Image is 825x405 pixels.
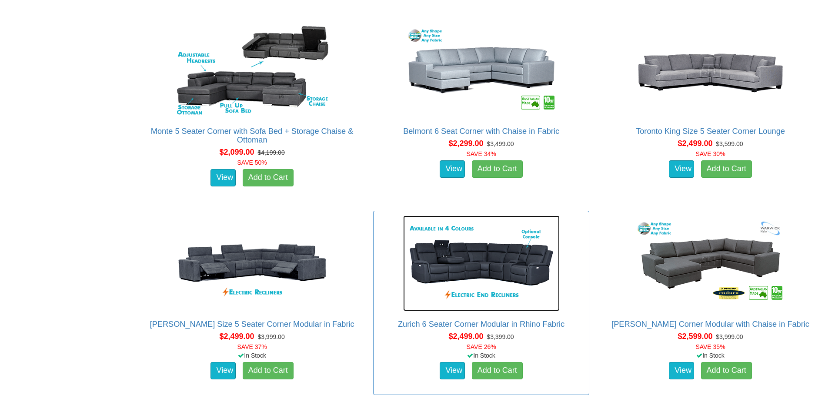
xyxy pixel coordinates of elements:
a: View [669,160,694,178]
a: Add to Cart [243,362,294,379]
del: $4,199.00 [257,149,284,156]
img: Monte 5 Seater Corner with Sofa Bed + Storage Chaise & Ottoman [174,23,331,118]
a: View [210,362,236,379]
del: $3,399.00 [487,333,514,340]
a: Monte 5 Seater Corner with Sofa Bed + Storage Chaise & Ottoman [151,127,354,144]
span: $2,499.00 [678,139,712,148]
img: Marlow King Size 5 Seater Corner Modular in Fabric [174,216,331,311]
font: SAVE 34% [466,150,496,157]
font: SAVE 50% [237,159,267,166]
a: Add to Cart [472,362,523,379]
img: Morton Corner Modular with Chaise in Fabric [632,216,789,311]
div: In Stock [601,351,820,360]
del: $3,999.00 [257,333,284,340]
span: $2,299.00 [448,139,483,148]
span: $2,499.00 [448,332,483,341]
font: SAVE 26% [466,343,496,350]
font: SAVE 37% [237,343,267,350]
a: Zurich 6 Seater Corner Modular in Rhino Fabric [398,320,564,329]
a: View [440,362,465,379]
div: In Stock [142,351,362,360]
a: Add to Cart [701,160,752,178]
a: View [440,160,465,178]
font: SAVE 30% [695,150,725,157]
a: View [669,362,694,379]
a: View [210,169,236,186]
div: In Stock [371,351,591,360]
span: $2,099.00 [220,148,254,156]
img: Belmont 6 Seat Corner with Chaise in Fabric [403,23,560,118]
a: Add to Cart [243,169,294,186]
img: Toronto King Size 5 Seater Corner Lounge [632,23,789,118]
del: $3,499.00 [487,140,514,147]
a: Belmont 6 Seat Corner with Chaise in Fabric [403,127,559,136]
a: Add to Cart [701,362,752,379]
a: [PERSON_NAME] Corner Modular with Chaise in Fabric [611,320,809,329]
del: $3,599.00 [716,140,743,147]
span: $2,599.00 [678,332,712,341]
a: Add to Cart [472,160,523,178]
span: $2,499.00 [220,332,254,341]
del: $3,999.00 [716,333,743,340]
a: [PERSON_NAME] Size 5 Seater Corner Modular in Fabric [150,320,354,329]
a: Toronto King Size 5 Seater Corner Lounge [636,127,785,136]
img: Zurich 6 Seater Corner Modular in Rhino Fabric [403,216,560,311]
font: SAVE 35% [695,343,725,350]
